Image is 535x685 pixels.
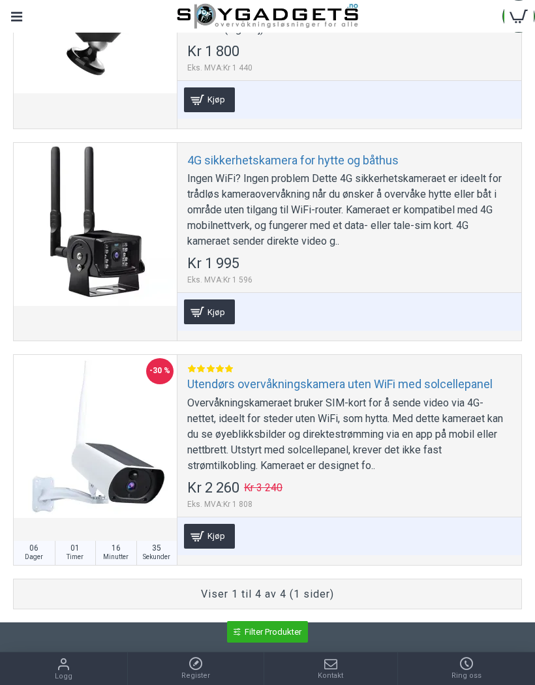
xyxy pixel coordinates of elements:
span: Logg [55,671,72,682]
span: Register [181,671,210,682]
span: Kr 3 240 [244,483,283,493]
span: Ring oss [451,671,481,682]
a: 4G sikkerhetskamera for hytte og båthus [14,143,177,306]
div: Overvåkningskameraet bruker SIM-kort for å sende video via 4G-nettet, ideelt for steder uten WiFi... [187,395,512,474]
span: Kjøp [204,532,228,540]
a: Register [128,652,264,685]
span: Kr 2 260 [187,481,239,495]
span: Kr 1 995 [187,256,239,271]
a: Kontakt [264,652,397,685]
a: Utendørs overvåkningskamera uten WiFi med solcellepanel [14,355,177,518]
a: Utendørs overvåkningskamera uten WiFi med solcellepanel [187,376,493,391]
a: Filter Produkter [227,621,308,643]
span: Kjøp [204,95,228,104]
div: Ingen WiFi? Ingen problem Dette 4G sikkerhetskameraet er ideelt for trådløs kameraovervåkning når... [187,171,512,249]
span: Eks. MVA:Kr 1 808 [187,498,283,510]
span: Kontakt [318,671,343,682]
span: Eks. MVA:Kr 1 440 [187,62,252,74]
div: Viser 1 til 4 av 4 (1 sider) [20,586,515,602]
a: 4G sikkerhetskamera for hytte og båthus [187,153,399,168]
span: Kjøp [204,308,228,316]
img: SpyGadgets.no [177,3,358,29]
span: Kr 1 800 [187,44,239,59]
span: Eks. MVA:Kr 1 596 [187,274,252,286]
